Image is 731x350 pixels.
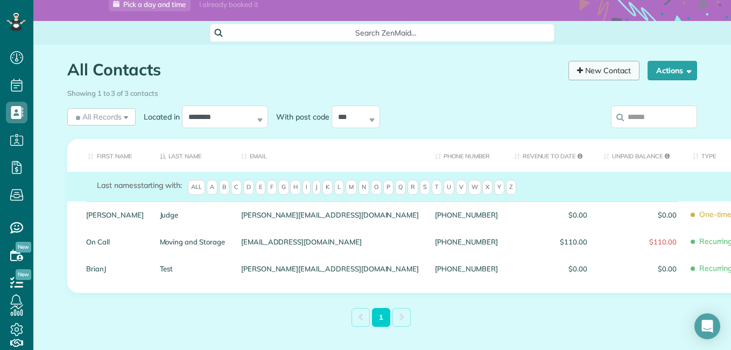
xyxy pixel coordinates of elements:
div: [PHONE_NUMBER] [427,201,505,228]
a: [PERSON_NAME] [86,211,144,219]
th: Last Name: activate to sort column descending [152,139,233,172]
span: Z [506,180,516,195]
label: With post code [268,111,332,122]
span: Last names [97,180,137,190]
button: Actions [648,61,697,80]
span: $0.00 [514,265,587,272]
span: U [444,180,454,195]
span: I [303,180,311,195]
span: V [456,180,467,195]
th: Unpaid Balance: activate to sort column ascending [595,139,685,172]
span: S [420,180,430,195]
span: G [278,180,289,195]
label: Located in [136,111,182,122]
span: All [188,180,205,195]
span: N [359,180,369,195]
span: B [219,180,229,195]
span: P [383,180,393,195]
a: On Call [86,238,144,246]
a: Judge [160,211,225,219]
div: [PERSON_NAME][EMAIL_ADDRESS][DOMAIN_NAME] [233,255,427,282]
span: X [482,180,493,195]
span: $110.00 [603,238,677,246]
span: R [407,180,418,195]
th: Email: activate to sort column ascending [233,139,427,172]
a: New Contact [568,61,639,80]
div: Open Intercom Messenger [694,313,720,339]
span: Y [494,180,504,195]
span: F [267,180,277,195]
div: [PERSON_NAME][EMAIL_ADDRESS][DOMAIN_NAME] [233,201,427,228]
a: BrianJ [86,265,144,272]
th: First Name: activate to sort column ascending [67,139,152,172]
label: starting with: [97,180,182,191]
span: New [16,269,31,280]
a: Moving and Storage [160,238,225,246]
span: $0.00 [603,211,677,219]
span: $0.00 [514,211,587,219]
span: W [468,180,481,195]
span: E [256,180,265,195]
div: Showing 1 to 3 of 3 contacts [67,84,697,99]
span: A [207,180,217,195]
span: J [312,180,321,195]
a: Test [160,265,225,272]
span: M [346,180,357,195]
span: Q [395,180,406,195]
span: All Records [74,111,122,122]
div: [PHONE_NUMBER] [427,255,505,282]
span: K [322,180,333,195]
th: Phone number: activate to sort column ascending [427,139,505,172]
span: $0.00 [603,265,677,272]
span: D [243,180,254,195]
div: [PHONE_NUMBER] [427,228,505,255]
span: O [371,180,382,195]
span: New [16,242,31,253]
a: 1 [372,308,390,327]
th: Revenue to Date: activate to sort column ascending [506,139,595,172]
div: [EMAIL_ADDRESS][DOMAIN_NAME] [233,228,427,255]
span: T [432,180,442,195]
span: $110.00 [514,238,587,246]
span: H [290,180,301,195]
h1: All Contacts [67,61,560,79]
span: C [231,180,242,195]
span: L [334,180,344,195]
